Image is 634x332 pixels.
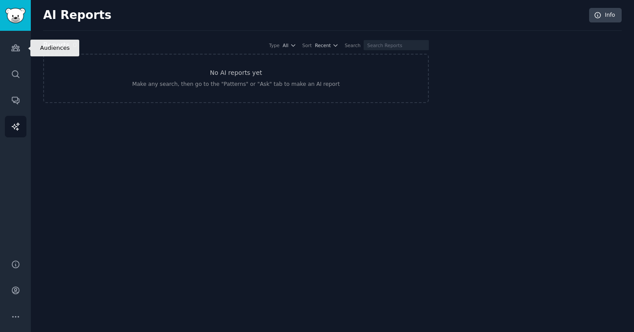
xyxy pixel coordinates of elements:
[302,42,312,48] div: Sort
[589,8,622,23] a: Info
[43,8,111,22] h2: AI Reports
[364,40,429,50] input: Search Reports
[269,42,280,48] div: Type
[43,54,429,103] a: No AI reports yetMake any search, then go to the "Patterns" or "Ask" tab to make an AI report
[315,42,339,48] button: Recent
[5,8,26,23] img: GummySearch logo
[283,42,288,48] span: All
[132,81,339,89] div: Make any search, then go to the "Patterns" or "Ask" tab to make an AI report
[345,42,361,48] div: Search
[73,41,77,48] span: 0
[210,68,262,77] h3: No AI reports yet
[43,40,70,51] h2: Reports
[315,42,331,48] span: Recent
[283,42,296,48] button: All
